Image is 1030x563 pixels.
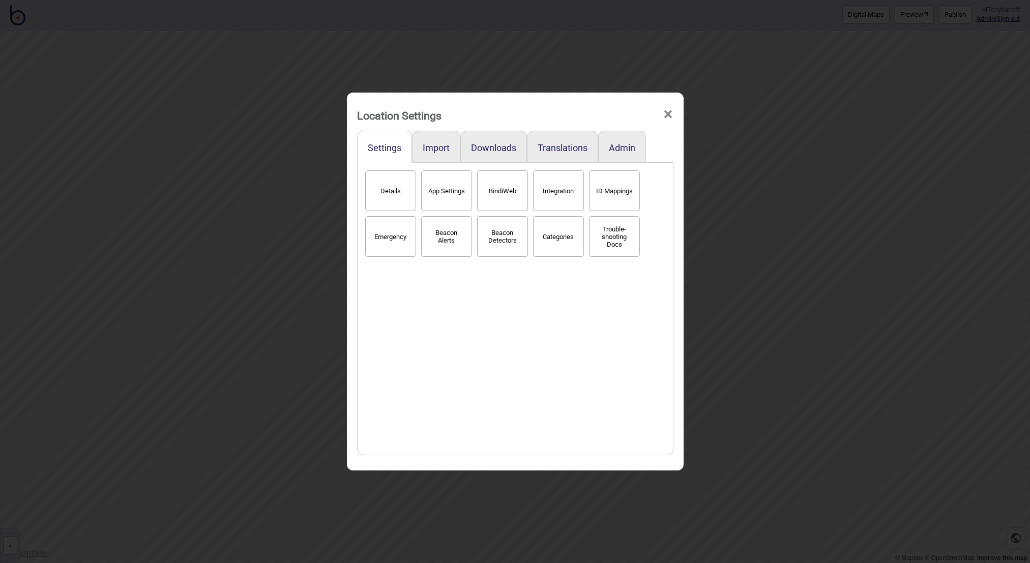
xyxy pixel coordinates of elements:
button: Trouble-shooting Docs [589,216,640,257]
button: Admin [609,142,635,153]
button: Beacon Alerts [421,216,472,257]
button: Translations [538,142,587,153]
a: Trouble-shooting Docs [586,230,642,241]
button: Emergency [365,216,416,257]
button: Import [423,142,450,153]
button: ID Mappings [589,170,640,211]
button: Details [365,170,416,211]
button: Categories [533,216,584,257]
button: App Settings [421,170,472,211]
button: BindiWeb [477,170,528,211]
button: Beacon Detectors [477,216,528,257]
a: Categories [531,230,586,241]
button: Integration [533,170,584,211]
button: Downloads [471,142,516,153]
span: × [663,98,673,131]
div: Location Settings [357,105,442,127]
button: Settings [368,142,401,153]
